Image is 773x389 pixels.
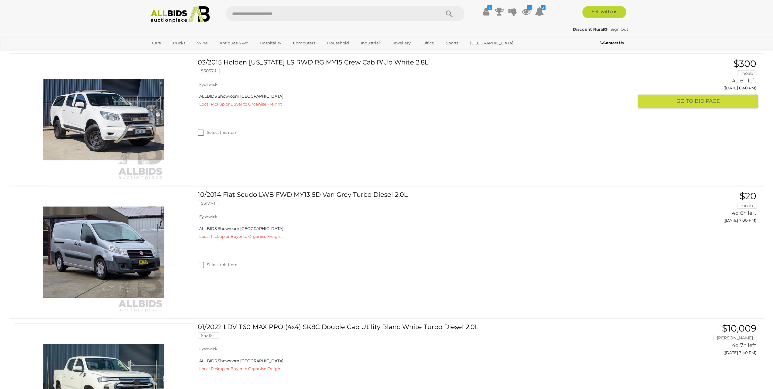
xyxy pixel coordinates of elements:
[357,38,384,48] a: Industrial
[148,38,165,48] a: Cars
[734,58,756,69] span: $300
[638,95,758,108] button: GO TOBID PAGE
[522,6,531,17] a: 4
[388,38,415,48] a: Jewellery
[740,190,756,202] span: $20
[487,5,492,10] i: $
[643,323,758,359] a: $10,009 [PERSON_NAME] 4d 7h left ([DATE] 7:40 PM)
[202,323,634,343] a: 01/2022 LDV T60 MAX PRO (4x4) SK8C Double Cab Utility Blanc White Turbo Diesel 2.0L 54315-1
[198,130,238,135] label: Select this item
[722,323,756,334] span: $10,009
[527,5,532,10] i: 4
[600,40,625,46] a: Contact Us
[442,38,462,48] a: Sports
[582,6,626,18] a: Sell with us
[193,38,212,48] a: Wine
[573,27,608,32] a: Discount Rural
[694,98,720,105] span: BID PAGE
[419,38,438,48] a: Office
[600,40,623,45] b: Contact Us
[289,38,319,48] a: Computers
[541,5,546,10] i: 2
[643,59,758,108] a: $300 moab 4d 6h left ([DATE] 6:40 PM) GO TOBID PAGE
[216,38,252,48] a: Antiques & Art
[466,38,517,48] a: [GEOGRAPHIC_DATA]
[43,191,164,313] img: 55177-1a_ex.jpg
[256,38,285,48] a: Hospitality
[434,6,464,21] button: Search
[202,59,634,78] a: 03/2015 Holden [US_STATE] LS RWD RG MY15 Crew Cab P/Up White 2.8L 55057-1
[535,6,544,17] a: 2
[198,262,238,268] label: Select this item
[611,27,628,32] a: Sign Out
[202,191,634,211] a: 10/2014 Fiat Scudo LWB FWD MY13 5D Van Grey Turbo Diesel 2.0L 55177-1
[481,6,491,17] a: $
[147,6,213,23] img: Allbids.com.au
[323,38,353,48] a: Household
[643,191,758,226] a: $20 moab 4d 6h left ([DATE] 7:00 PM)
[43,59,164,181] img: 55057-1a_ex.jpg
[676,98,694,105] span: GO TO
[608,27,610,32] span: |
[169,38,189,48] a: Trucks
